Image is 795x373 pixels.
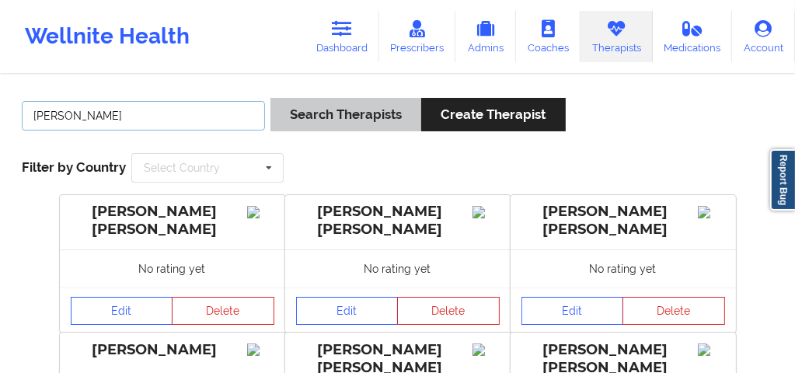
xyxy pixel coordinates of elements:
[144,162,220,173] div: Select Country
[71,297,173,325] a: Edit
[296,297,399,325] a: Edit
[698,343,725,356] img: Image%2Fplaceholer-image.png
[172,297,274,325] button: Delete
[521,203,725,239] div: [PERSON_NAME] [PERSON_NAME]
[270,98,421,131] button: Search Therapists
[516,11,581,62] a: Coaches
[71,203,274,239] div: [PERSON_NAME] [PERSON_NAME]
[296,203,500,239] div: [PERSON_NAME] [PERSON_NAME]
[421,98,565,131] button: Create Therapist
[472,343,500,356] img: Image%2Fplaceholer-image.png
[455,11,516,62] a: Admins
[511,249,736,288] div: No rating yet
[770,149,795,211] a: Report Bug
[622,297,725,325] button: Delete
[247,206,274,218] img: Image%2Fplaceholer-image.png
[521,297,624,325] a: Edit
[22,159,126,175] span: Filter by Country
[379,11,456,62] a: Prescribers
[397,297,500,325] button: Delete
[71,341,274,359] div: [PERSON_NAME]
[653,11,733,62] a: Medications
[305,11,379,62] a: Dashboard
[698,206,725,218] img: Image%2Fplaceholer-image.png
[472,206,500,218] img: Image%2Fplaceholer-image.png
[247,343,274,356] img: Image%2Fplaceholer-image.png
[581,11,653,62] a: Therapists
[60,249,285,288] div: No rating yet
[22,101,265,131] input: Search Keywords
[732,11,795,62] a: Account
[285,249,511,288] div: No rating yet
